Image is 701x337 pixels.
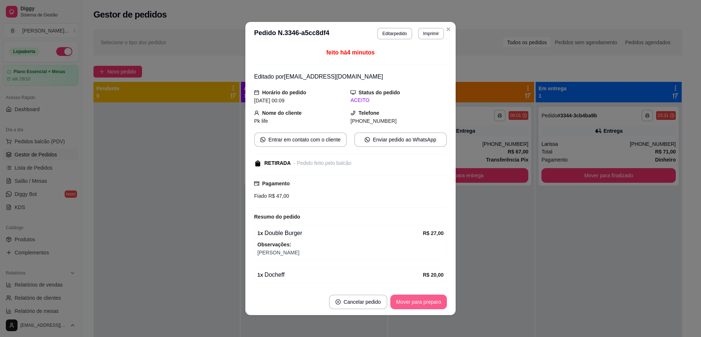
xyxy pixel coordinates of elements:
button: Editarpedido [377,28,412,39]
h3: Pedido N. 3346-a5cc8df4 [254,28,329,39]
div: Docheff [257,270,423,279]
button: Close [443,23,454,35]
button: Mover para preparo [390,295,447,309]
span: [PHONE_NUMBER] [350,118,397,124]
span: [DATE] 00:09 [254,98,284,103]
span: calendar [254,90,259,95]
strong: Resumo do pedido [254,214,300,220]
button: Imprimir [418,28,444,39]
span: desktop [350,90,356,95]
span: whats-app [365,137,370,142]
div: ACEITO [350,96,447,104]
span: R$ 47,00 [267,193,289,199]
span: credit-card [254,181,259,186]
strong: R$ 20,00 [423,272,444,278]
strong: 1 x [257,272,263,278]
strong: 1 x [257,230,263,236]
span: feito há 4 minutos [326,49,375,56]
div: RETIRADA [264,159,291,167]
span: close-circle [336,299,341,304]
button: whats-appEnviar pedido ao WhatsApp [354,132,447,147]
span: Fiado [254,193,267,199]
span: user [254,110,259,116]
strong: Horário do pedido [262,90,306,95]
span: whats-app [260,137,265,142]
strong: Observações: [257,242,291,247]
div: Double Burger [257,229,423,238]
span: Editado por [EMAIL_ADDRESS][DOMAIN_NAME] [254,73,383,80]
button: close-circleCancelar pedido [329,295,387,309]
button: whats-appEntrar em contato com o cliente [254,132,347,147]
strong: R$ 27,00 [423,230,444,236]
span: phone [350,110,356,116]
div: - Pedido feito pelo balcão [294,159,351,167]
span: Pk life [254,118,268,124]
span: [PERSON_NAME] [257,249,444,257]
strong: Nome do cliente [262,110,302,116]
strong: Telefone [359,110,379,116]
strong: Pagamento [262,181,290,186]
strong: Status do pedido [359,90,400,95]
